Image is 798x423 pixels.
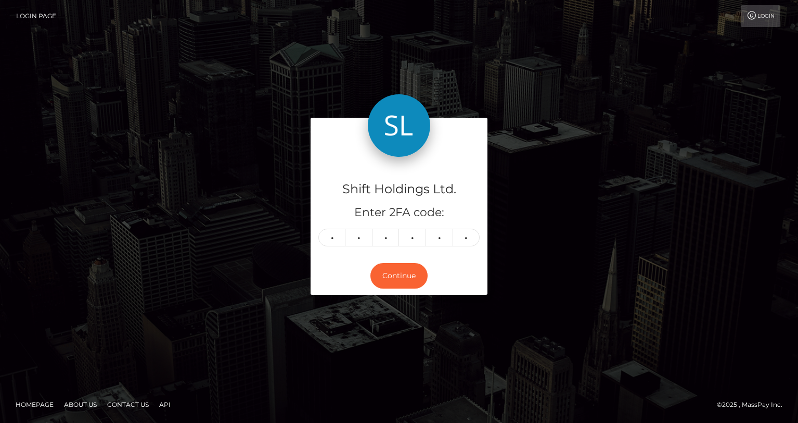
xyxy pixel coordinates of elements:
a: About Us [60,396,101,413]
img: Shift Holdings Ltd. [368,94,430,157]
h5: Enter 2FA code: [318,205,480,221]
button: Continue [370,263,428,289]
a: Contact Us [103,396,153,413]
h4: Shift Holdings Ltd. [318,180,480,198]
a: Login [741,5,780,27]
a: Homepage [11,396,58,413]
a: Login Page [16,5,56,27]
div: © 2025 , MassPay Inc. [717,399,790,410]
a: API [155,396,175,413]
